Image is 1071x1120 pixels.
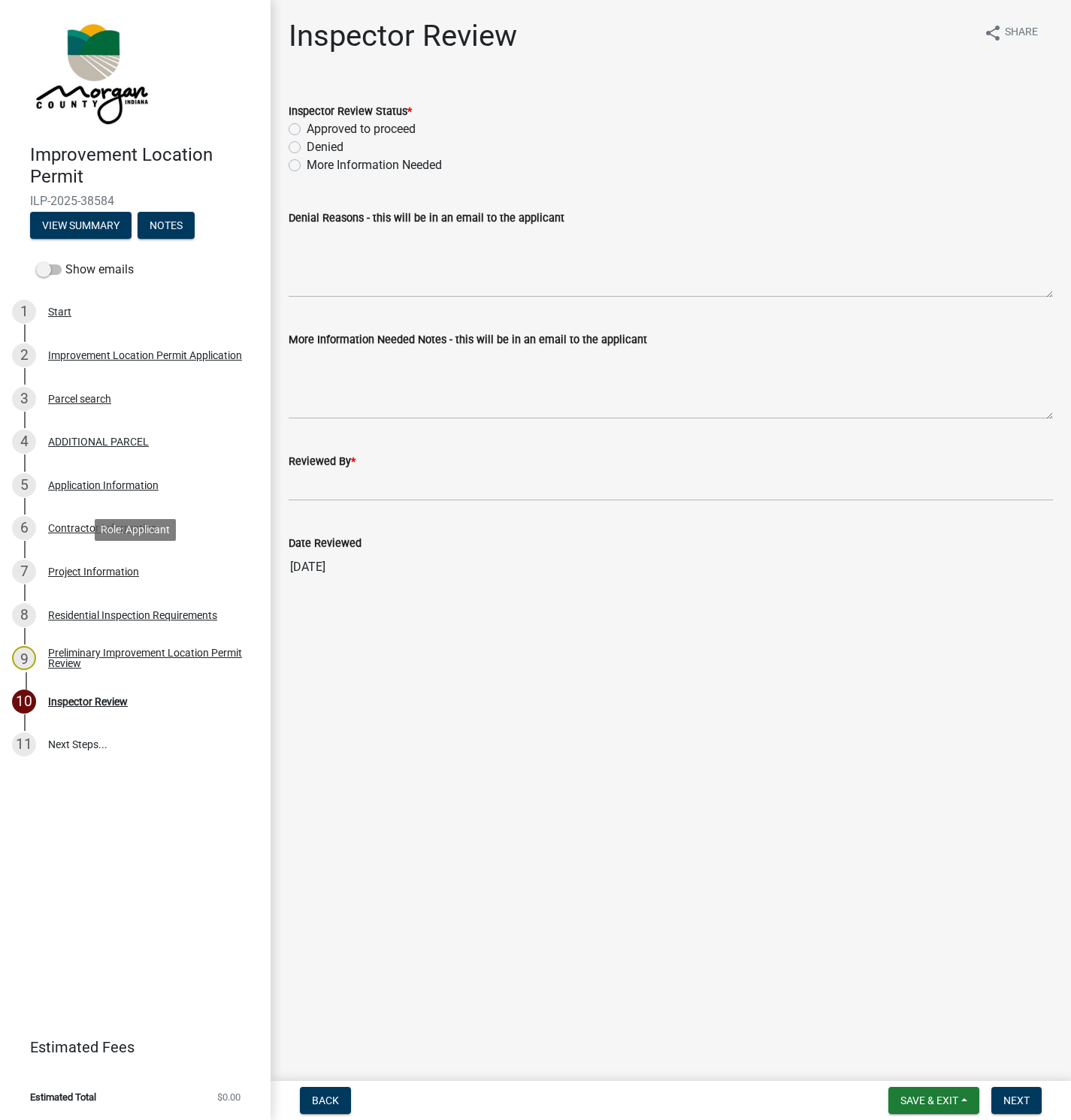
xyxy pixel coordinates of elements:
label: Denial Reasons - this will be in an email to the applicant [289,213,564,224]
span: Save & Exit [900,1094,958,1106]
span: Back [312,1094,339,1106]
label: Inspector Review Status [289,107,412,117]
div: Preliminary Improvement Location Permit Review [48,648,247,669]
div: 10 [12,690,36,714]
wm-modal-confirm: Summary [30,220,132,232]
div: 2 [12,343,36,367]
label: More Information Needed Notes - this will be in an email to the applicant [289,335,647,346]
div: 11 [12,732,36,756]
button: View Summary [30,212,132,239]
label: More Information Needed [307,156,442,174]
span: ILP-2025-38584 [30,194,241,208]
label: Show emails [36,261,134,279]
div: Start [48,306,71,317]
span: $0.00 [217,1092,241,1102]
div: 1 [12,300,36,324]
wm-modal-confirm: Notes [138,220,195,232]
label: Approved to proceed [307,120,416,138]
button: Save & Exit [888,1087,979,1114]
span: Share [1005,24,1038,42]
div: ADDITIONAL PARCEL [48,436,149,447]
span: Estimated Total [30,1092,96,1102]
button: shareShare [972,18,1050,47]
div: Inspector Review [48,696,128,707]
label: Reviewed By [289,457,355,467]
button: Next [991,1087,1042,1114]
div: Role: Applicant [95,519,176,541]
h4: Improvement Location Permit [30,144,259,188]
div: 8 [12,603,36,627]
div: 3 [12,387,36,411]
div: Improvement Location Permit Application [48,350,242,361]
i: share [984,24,1002,42]
a: Estimated Fees [12,1032,247,1062]
span: Next [1003,1094,1030,1106]
div: Residential Inspection Requirements [48,610,217,620]
div: 5 [12,473,36,497]
div: 4 [12,430,36,454]
div: Application Information [48,480,159,491]
label: Denied [307,138,343,156]
div: Parcel search [48,394,111,404]
button: Back [300,1087,351,1114]
img: Morgan County, Indiana [30,16,151,128]
div: 6 [12,516,36,540]
button: Notes [138,212,195,239]
h1: Inspector Review [289,18,517,54]
div: Contractor Information [48,523,157,533]
div: Project Information [48,566,139,577]
div: 7 [12,560,36,584]
label: Date Reviewed [289,539,362,549]
div: 9 [12,646,36,670]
